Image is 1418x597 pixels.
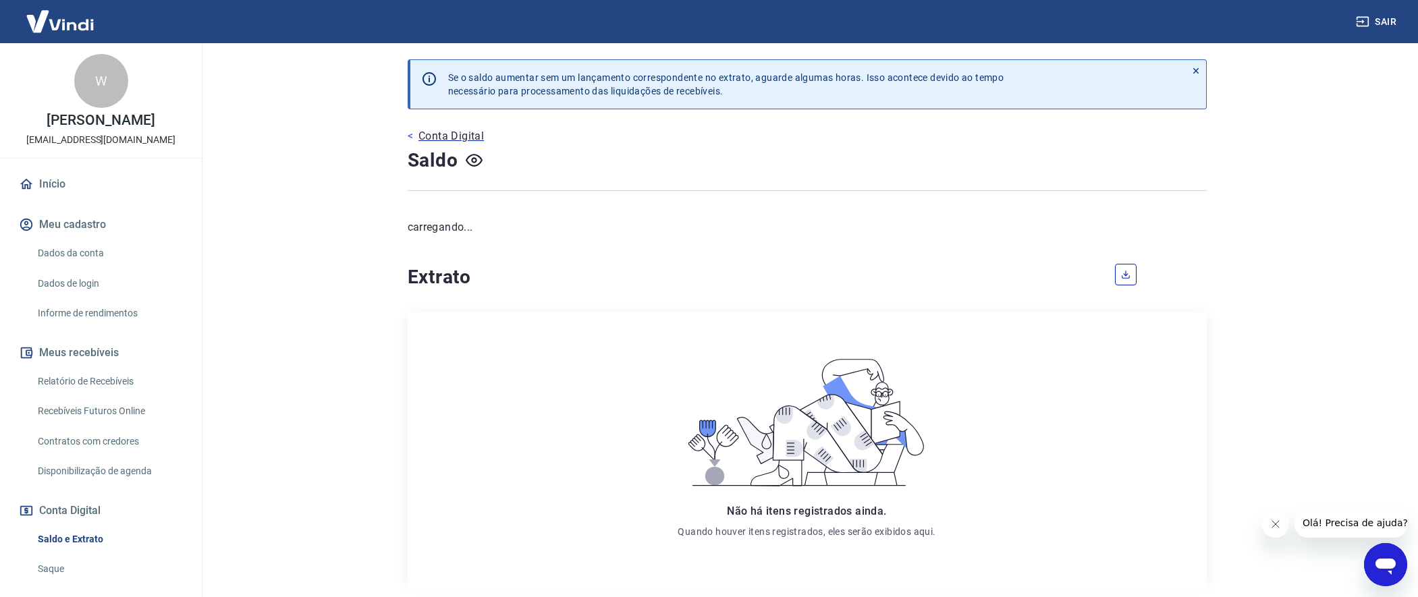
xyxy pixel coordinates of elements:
[32,368,186,395] a: Relatório de Recebíveis
[678,525,935,538] p: Quando houver itens registrados, eles serão exibidos aqui.
[16,496,186,525] button: Conta Digital
[408,147,458,174] h4: Saldo
[418,128,484,144] p: Conta Digital
[8,9,113,20] span: Olá! Precisa de ajuda?
[32,270,186,297] a: Dados de login
[32,555,186,583] a: Saque
[727,505,886,517] span: Não há itens registrados ainda.
[1294,508,1407,538] iframe: Mensagem da empresa
[1364,543,1407,586] iframe: Botão para abrir a janela de mensagens
[408,219,1207,235] p: carregando...
[16,210,186,239] button: Meu cadastro
[47,113,155,127] p: [PERSON_NAME]
[1262,511,1289,538] iframe: Fechar mensagem
[16,338,186,368] button: Meus recebíveis
[448,71,1004,98] p: Se o saldo aumentar sem um lançamento correspondente no extrato, aguarde algumas horas. Isso acon...
[32,457,186,485] a: Disponibilização de agenda
[408,128,413,144] p: <
[32,239,186,267] a: Dados da conta
[26,133,175,147] p: [EMAIL_ADDRESS][DOMAIN_NAME]
[32,428,186,455] a: Contratos com credores
[16,169,186,199] a: Início
[32,397,186,425] a: Recebíveis Futuros Online
[74,54,128,108] div: W
[408,264,1099,291] h4: Extrato
[32,525,186,553] a: Saldo e Extrato
[32,300,186,327] a: Informe de rendimentos
[1353,9,1402,34] button: Sair
[16,1,104,42] img: Vindi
